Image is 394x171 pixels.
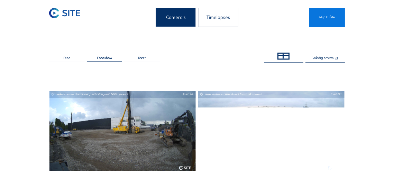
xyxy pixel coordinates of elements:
a: Mijn C-Site [309,8,345,27]
img: logo [179,166,191,170]
div: Volledig scherm [312,57,333,60]
div: Heylen Warehouses / [GEOGRAPHIC_DATA][PERSON_NAME] 24.001 [57,93,119,95]
div: [DATE] 15:11 [183,93,193,95]
div: Camera 1 [119,93,128,95]
div: Timelapses [198,8,238,27]
img: logo [328,166,340,170]
span: Fotoshow [97,57,112,60]
a: C-SITE Logo [49,8,85,27]
span: Feed [64,57,70,60]
img: C-SITE Logo [49,8,80,18]
span: Kaart [138,57,146,60]
div: Camera's [156,8,196,27]
div: [DATE] 09:15 [331,93,342,95]
div: Heylen Warehouses / Herentals Heat 21 - LDC Lidl [205,93,254,95]
div: Camera 1 [254,93,262,95]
